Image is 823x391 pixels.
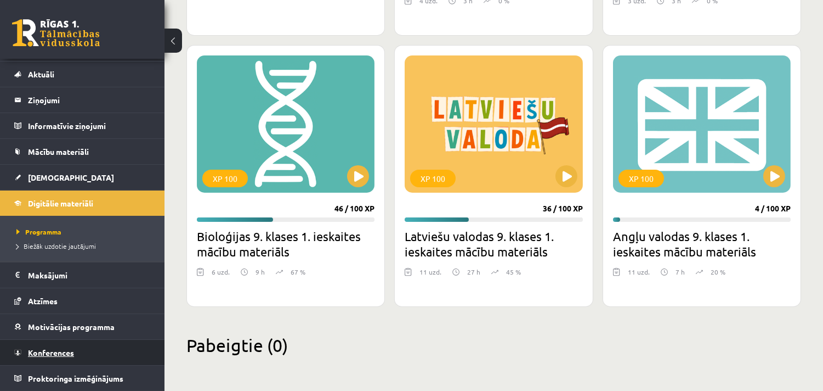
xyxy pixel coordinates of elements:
a: Motivācijas programma [14,314,151,339]
a: Proktoringa izmēģinājums [14,366,151,391]
a: Rīgas 1. Tālmācības vidusskola [12,19,100,47]
h2: Bioloģijas 9. klases 1. ieskaites mācību materiāls [197,228,374,259]
div: XP 100 [410,170,456,187]
p: 67 % [291,267,305,277]
span: Proktoringa izmēģinājums [28,373,123,383]
span: Atzīmes [28,296,58,306]
span: Motivācijas programma [28,322,115,332]
a: Digitālie materiāli [14,191,151,216]
span: Konferences [28,348,74,358]
span: Digitālie materiāli [28,198,93,208]
a: Maksājumi [14,262,151,288]
a: Informatīvie ziņojumi [14,113,151,138]
p: 27 h [467,267,480,277]
div: 11 uzd. [419,267,441,283]
a: Konferences [14,340,151,365]
div: XP 100 [202,170,248,187]
h2: Angļu valodas 9. klases 1. ieskaites mācību materiāls [613,228,791,259]
a: Mācību materiāli [14,139,151,164]
h2: Pabeigtie (0) [186,334,801,356]
span: Mācību materiāli [28,147,89,157]
span: Programma [16,227,61,236]
a: Biežāk uzdotie jautājumi [16,241,154,251]
div: XP 100 [618,170,664,187]
h2: Latviešu valodas 9. klases 1. ieskaites mācību materiāls [405,228,582,259]
div: 11 uzd. [628,267,650,283]
a: Atzīmes [14,288,151,314]
legend: Maksājumi [28,262,151,288]
a: Aktuāli [14,62,151,87]
div: 6 uzd. [212,267,230,283]
span: Aktuāli [28,69,54,79]
legend: Ziņojumi [28,87,151,113]
a: [DEMOGRAPHIC_DATA] [14,165,151,190]
p: 9 h [256,267,265,277]
span: Biežāk uzdotie jautājumi [16,242,96,250]
span: [DEMOGRAPHIC_DATA] [28,172,114,182]
legend: Informatīvie ziņojumi [28,113,151,138]
p: 7 h [676,267,685,277]
p: 45 % [506,267,521,277]
p: 20 % [711,267,725,277]
a: Ziņojumi [14,87,151,113]
a: Programma [16,227,154,237]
